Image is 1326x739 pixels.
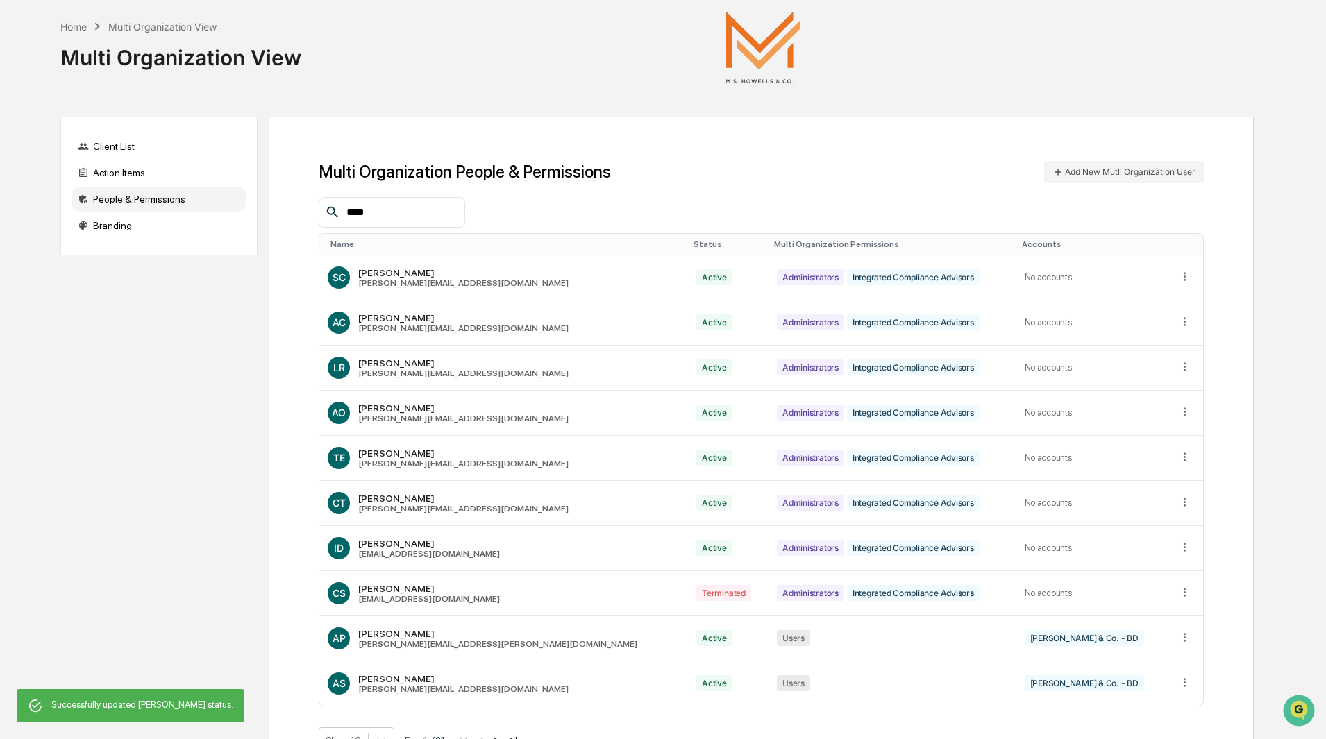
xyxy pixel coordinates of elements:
[777,450,844,466] div: Administrators
[333,632,346,644] span: AP
[777,405,844,421] div: Administrators
[777,540,844,556] div: Administrators
[358,312,569,323] div: [PERSON_NAME]
[1282,693,1319,731] iframe: Open customer support
[72,160,246,185] div: Action Items
[696,630,732,646] div: Active
[696,495,732,511] div: Active
[333,677,346,689] span: AS
[358,459,569,468] div: [PERSON_NAME][EMAIL_ADDRESS][DOMAIN_NAME]
[696,585,751,601] div: Terminated
[334,542,344,554] span: ID
[847,359,980,375] div: Integrated Compliance Advisors
[358,368,569,378] div: [PERSON_NAME][EMAIL_ADDRESS][DOMAIN_NAME]
[777,675,810,691] div: Users
[1025,407,1162,418] div: No accounts
[14,176,25,187] div: 🖐️
[98,235,168,246] a: Powered byPylon
[14,203,25,214] div: 🔎
[847,495,980,511] div: Integrated Compliance Advisors
[51,693,233,718] div: Successfully updated [PERSON_NAME] status.
[1025,498,1162,508] div: No accounts
[333,271,346,283] span: SC
[847,314,980,330] div: Integrated Compliance Advisors
[1025,543,1162,553] div: No accounts
[115,175,172,189] span: Attestations
[1025,452,1162,463] div: No accounts
[319,162,611,182] h1: Multi Organization People & Permissions
[14,106,39,131] img: 1746055101610-c473b297-6a78-478c-a979-82029cc54cd1
[333,452,345,464] span: TE
[8,169,95,194] a: 🖐️Preclearance
[1025,272,1162,282] div: No accounts
[1044,161,1204,183] button: Add New Mutli Organization User
[358,357,569,368] div: [PERSON_NAME]
[774,239,1010,249] div: Toggle SortBy
[330,239,682,249] div: Toggle SortBy
[696,675,732,691] div: Active
[696,450,732,466] div: Active
[777,495,844,511] div: Administrators
[333,316,346,328] span: AC
[847,450,980,466] div: Integrated Compliance Advisors
[28,201,87,215] span: Data Lookup
[696,405,732,421] div: Active
[358,549,500,559] div: [EMAIL_ADDRESS][DOMAIN_NAME]
[1025,675,1144,691] div: [PERSON_NAME] & Co. - BD
[696,269,732,285] div: Active
[358,267,569,278] div: [PERSON_NAME]
[358,583,500,594] div: [PERSON_NAME]
[777,359,844,375] div: Administrators
[358,594,500,604] div: [EMAIL_ADDRESS][DOMAIN_NAME]
[236,110,253,127] button: Start new chat
[333,362,345,373] span: LR
[358,402,569,414] div: [PERSON_NAME]
[101,176,112,187] div: 🗄️
[358,448,569,459] div: [PERSON_NAME]
[696,540,732,556] div: Active
[358,278,569,288] div: [PERSON_NAME][EMAIL_ADDRESS][DOMAIN_NAME]
[847,540,980,556] div: Integrated Compliance Advisors
[1181,239,1198,249] div: Toggle SortBy
[847,585,980,601] div: Integrated Compliance Advisors
[47,120,176,131] div: We're available if you need us!
[28,175,90,189] span: Preclearance
[358,504,569,513] div: [PERSON_NAME][EMAIL_ADDRESS][DOMAIN_NAME]
[694,11,832,83] img: M.S. Howells & Co.
[358,538,500,549] div: [PERSON_NAME]
[847,405,980,421] div: Integrated Compliance Advisors
[777,585,844,601] div: Administrators
[1025,362,1162,373] div: No accounts
[358,493,569,504] div: [PERSON_NAME]
[60,21,87,33] div: Home
[777,630,810,646] div: Users
[333,587,346,599] span: CS
[847,269,980,285] div: Integrated Compliance Advisors
[358,628,637,639] div: [PERSON_NAME]
[72,187,246,212] div: People & Permissions
[694,239,763,249] div: Toggle SortBy
[72,134,246,159] div: Client List
[8,196,93,221] a: 🔎Data Lookup
[72,213,246,238] div: Branding
[358,414,569,423] div: [PERSON_NAME][EMAIL_ADDRESS][DOMAIN_NAME]
[14,29,253,51] p: How can we help?
[1025,630,1144,646] div: [PERSON_NAME] & Co. - BD
[333,497,346,509] span: CT
[777,314,844,330] div: Administrators
[358,639,637,649] div: [PERSON_NAME][EMAIL_ADDRESS][PERSON_NAME][DOMAIN_NAME]
[696,314,732,330] div: Active
[696,359,732,375] div: Active
[1025,317,1162,328] div: No accounts
[358,323,569,333] div: [PERSON_NAME][EMAIL_ADDRESS][DOMAIN_NAME]
[108,21,217,33] div: Multi Organization View
[1025,588,1162,598] div: No accounts
[1022,239,1165,249] div: Toggle SortBy
[60,34,301,70] div: Multi Organization View
[95,169,178,194] a: 🗄️Attestations
[47,106,228,120] div: Start new chat
[358,684,569,694] div: [PERSON_NAME][EMAIL_ADDRESS][DOMAIN_NAME]
[358,673,569,684] div: [PERSON_NAME]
